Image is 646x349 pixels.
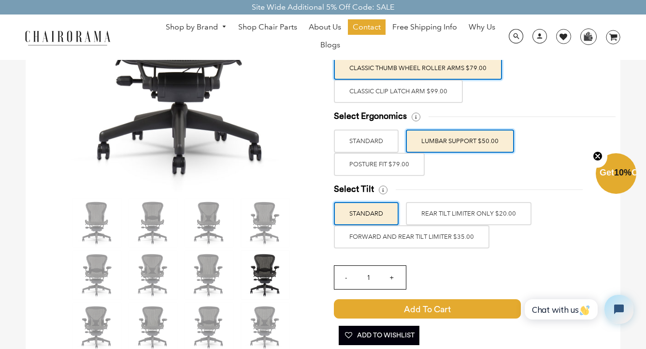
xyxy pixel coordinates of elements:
[316,37,345,53] a: Blogs
[233,19,302,35] a: Shop Chair Parts
[334,111,407,122] span: Select Ergonomics
[19,29,116,46] img: chairorama
[469,22,495,32] span: Why Us
[157,19,504,55] nav: DesktopNavigation
[353,22,381,32] span: Contact
[334,266,358,289] input: -
[320,40,340,50] span: Blogs
[334,153,425,176] label: POSTURE FIT $79.00
[334,130,399,153] label: STANDARD
[241,251,289,299] img: Herman Miller Classic Aeron Chair | Black | Size C - chairorama
[304,19,346,35] a: About Us
[406,202,531,225] label: REAR TILT LIMITER ONLY $20.00
[309,22,341,32] span: About Us
[348,19,386,35] a: Contact
[464,19,500,35] a: Why Us
[241,199,289,247] img: Herman Miller Classic Aeron Chair | Black | Size C - chairorama
[334,80,463,103] label: Classic Clip Latch Arm $99.00
[161,20,231,35] a: Shop by Brand
[581,29,596,44] img: WhatsApp_Image_2024-07-12_at_16.23.01.webp
[380,266,403,289] input: +
[514,287,642,332] iframe: Tidio Chat
[614,168,632,177] span: 10%
[73,199,121,247] img: Herman Miller Classic Aeron Chair | Black | Size C - chairorama
[185,199,233,247] img: Herman Miller Classic Aeron Chair | Black | Size C - chairorama
[73,251,121,299] img: Herman Miller Classic Aeron Chair | Black | Size C - chairorama
[339,326,419,345] button: Add To Wishlist
[388,19,462,35] a: Free Shipping Info
[334,225,489,248] label: FORWARD AND REAR TILT LIMITER $35.00
[185,251,233,299] img: Herman Miller Classic Aeron Chair | Black | Size C - chairorama
[588,145,607,168] button: Close teaser
[334,299,521,319] button: Add to Cart
[129,251,177,299] img: Herman Miller Classic Aeron Chair | Black | Size C - chairorama
[406,130,514,153] label: LUMBAR SUPPORT $50.00
[238,22,297,32] span: Shop Chair Parts
[129,199,177,247] img: Herman Miller Classic Aeron Chair | Black | Size C - chairorama
[392,22,457,32] span: Free Shipping Info
[596,154,636,195] div: Get10%OffClose teaser
[334,202,399,225] label: STANDARD
[344,326,415,345] span: Add To Wishlist
[600,168,644,177] span: Get Off
[334,184,374,195] span: Select Tilt
[334,57,502,80] label: Classic Thumb Wheel Roller Arms $79.00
